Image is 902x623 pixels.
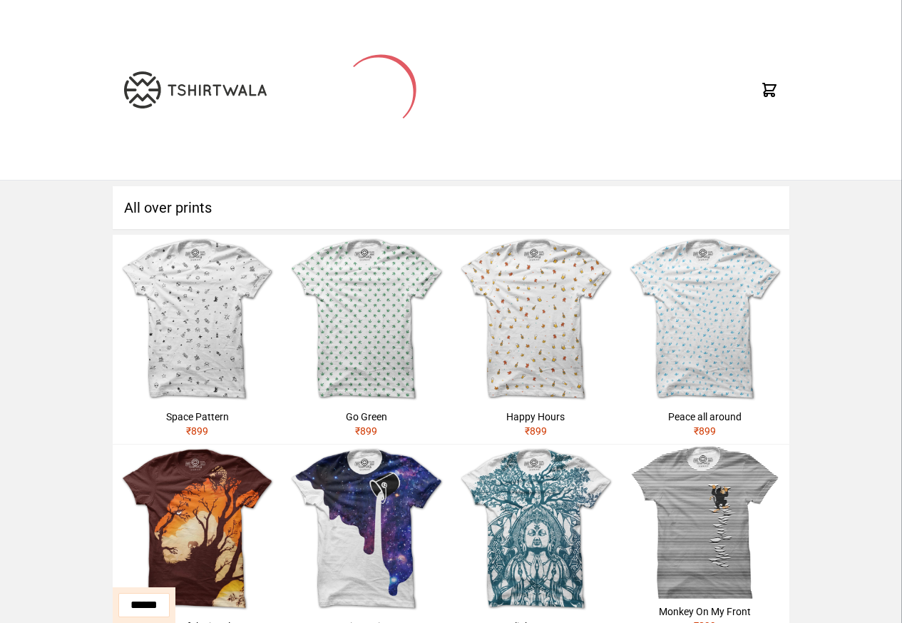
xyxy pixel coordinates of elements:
img: beer.jpg [451,235,620,404]
span: ₹ 899 [694,425,716,437]
span: ₹ 899 [186,425,208,437]
img: peace-1.jpg [620,235,789,404]
img: galaxy.jpg [282,445,451,614]
div: Peace all around [626,410,784,424]
div: Happy Hours [457,410,615,424]
img: monkey-climbing.jpg [620,445,789,599]
img: hidden-tiger.jpg [113,445,282,614]
a: Happy Hours₹899 [451,235,620,444]
a: Go Green₹899 [282,235,451,444]
a: Peace all around₹899 [620,235,789,444]
div: Go Green [287,410,445,424]
div: Monkey On My Front [626,604,784,619]
h1: All over prints [113,186,789,229]
span: ₹ 899 [355,425,377,437]
span: ₹ 899 [525,425,547,437]
div: Space Pattern [118,410,276,424]
img: buddha1.jpg [451,445,620,614]
img: weed.jpg [282,235,451,404]
img: TW-LOGO-400-104.png [124,71,267,108]
a: Space Pattern₹899 [113,235,282,444]
img: space.jpg [113,235,282,404]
